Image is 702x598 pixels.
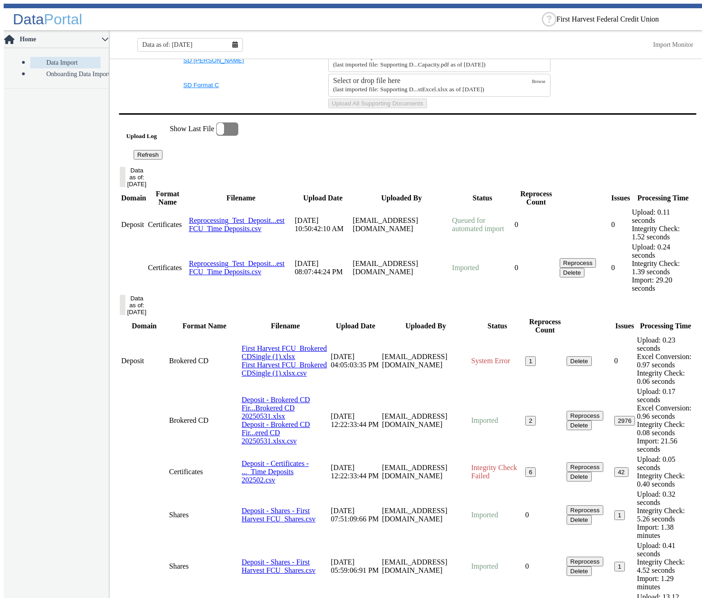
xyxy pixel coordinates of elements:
[168,387,240,454] td: Brokered CD
[147,189,187,207] th: Format Name
[294,243,351,293] td: [DATE] 08:07:44:24 PM
[352,189,450,207] th: Uploaded By
[120,295,125,315] button: Data as of: [DATE]
[19,36,101,43] span: Home
[121,189,146,207] th: Domain
[121,208,146,242] td: Deposit
[637,437,694,454] div: Import: 21.56 seconds
[13,11,44,28] span: Data
[331,336,381,386] td: [DATE] 04:05:03:35 PM
[653,41,694,48] a: This is available for Darling Employees only
[241,396,310,420] a: Deposit - Brokered CD Fir...Brokered CD 20250531.xlsx
[525,467,536,477] button: 6
[168,336,240,386] td: Brokered CD
[471,317,524,335] th: Status
[532,54,545,59] span: Browse
[189,189,293,207] th: Filename
[30,68,101,80] a: Onboarding Data Import
[121,336,168,386] td: Deposit
[119,10,696,110] table: SupportingDocs
[4,48,109,88] p-accordion-content: Home
[452,189,513,207] th: Status
[614,317,636,335] th: Issues
[382,336,470,386] td: [EMAIL_ADDRESS][DOMAIN_NAME]
[637,507,694,523] div: Integrity Check: 5.26 seconds
[452,264,479,271] span: Imported
[525,416,536,426] button: 2
[241,317,329,335] th: Filename
[637,472,694,488] div: Integrity Check: 0.40 seconds
[514,189,558,207] th: Reprocess Count
[567,411,603,421] button: Reprocess
[631,189,695,207] th: Processing Time
[241,558,315,574] a: Deposit - Shares - First Harvest FCU_Shares.csv
[168,541,240,592] td: Shares
[611,208,630,242] td: 0
[147,243,187,293] td: Certificates
[514,243,558,293] td: 0
[637,336,694,353] div: Upload: 0.23 seconds
[514,208,558,242] td: 0
[567,515,592,525] button: Delete
[331,317,381,335] th: Upload Date
[637,523,694,540] div: Import: 1.38 minutes
[168,490,240,540] td: Shares
[471,511,498,519] span: Imported
[333,86,484,93] small: Supporting Doc - Format C -TestExcel.xlsx
[614,416,635,426] button: 2976
[127,295,146,316] div: Data as of: [DATE]
[637,542,694,558] div: Upload: 0.41 seconds
[632,243,694,260] div: Upload: 0.24 seconds
[611,243,630,293] td: 0
[382,317,470,335] th: Uploaded By
[241,344,327,360] a: First Harvest FCU_Brokered CDSingle (1).xlsx
[352,208,450,242] td: [EMAIL_ADDRESS][DOMAIN_NAME]
[168,317,240,335] th: Format Name
[614,336,636,386] td: 0
[183,82,275,89] button: SD Format C
[614,562,625,571] button: 1
[637,353,694,369] div: Excel Conversion: 0.97 seconds
[294,189,351,207] th: Upload Date
[560,258,596,268] button: Reprocess
[328,99,427,108] button: Upload All Supporting Documents
[632,208,694,225] div: Upload: 0.11 seconds
[471,357,510,365] span: System Error
[632,225,694,241] div: Integrity Check: 1.52 seconds
[614,510,625,520] button: 1
[637,388,694,404] div: Upload: 0.17 seconds
[567,557,603,566] button: Reprocess
[333,61,486,68] small: Supporting Doc - Format B - Capital Stock and Borrowing Capacity.pdf
[525,356,536,366] button: 1
[331,490,381,540] td: [DATE] 07:51:09:66 PM
[525,541,565,592] td: 0
[542,12,556,27] div: Help
[382,455,470,489] td: [EMAIL_ADDRESS][DOMAIN_NAME]
[142,41,192,49] span: Data as of: [DATE]
[134,150,163,160] button: Refresh
[637,404,694,421] div: Excel Conversion: 0.96 seconds
[567,421,592,430] button: Delete
[637,455,694,472] div: Upload: 0.05 seconds
[120,167,125,187] button: Data as of: [DATE]
[382,387,470,454] td: [EMAIL_ADDRESS][DOMAIN_NAME]
[471,562,498,570] span: Imported
[120,188,696,294] table: History
[168,455,240,489] td: Certificates
[352,243,450,293] td: [EMAIL_ADDRESS][DOMAIN_NAME]
[614,467,629,477] button: 42
[189,260,285,276] a: Reprocessing_Test_Deposit...est FCU_Time Deposits.csv
[637,369,694,386] div: Integrity Check: 0.06 seconds
[532,79,545,84] span: Browse
[567,462,603,472] button: Reprocess
[189,216,285,233] a: Reprocessing_Test_Deposit...est FCU_Time Deposits.csv
[382,490,470,540] td: [EMAIL_ADDRESS][DOMAIN_NAME]
[241,421,310,445] a: Deposit - Brokered CD Fir...ered CD 20250531.xlsx.csv
[637,490,694,507] div: Upload: 0.32 seconds
[471,464,517,480] span: Integrity Check Failed
[170,122,238,136] label: Show Last File
[333,77,532,85] div: Select or drop file here
[4,31,109,48] p-accordion-header: Home
[452,216,504,233] span: Queued for automated import
[471,416,498,424] span: Imported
